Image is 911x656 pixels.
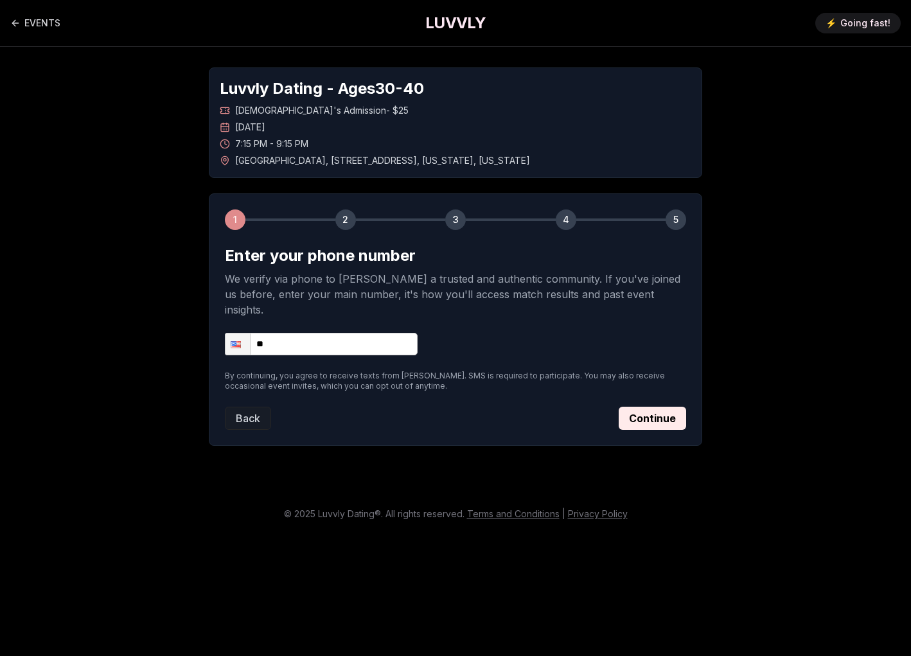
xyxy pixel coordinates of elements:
[225,271,686,317] p: We verify via phone to [PERSON_NAME] a trusted and authentic community. If you've joined us befor...
[562,508,565,519] span: |
[556,209,576,230] div: 4
[225,245,686,266] h2: Enter your phone number
[235,104,409,117] span: [DEMOGRAPHIC_DATA]'s Admission - $25
[225,209,245,230] div: 1
[568,508,628,519] a: Privacy Policy
[445,209,466,230] div: 3
[220,78,691,99] h1: Luvvly Dating - Ages 30 - 40
[10,10,60,36] a: Back to events
[335,209,356,230] div: 2
[226,333,250,355] div: United States: + 1
[826,17,836,30] span: ⚡️
[666,209,686,230] div: 5
[225,407,271,430] button: Back
[235,137,308,150] span: 7:15 PM - 9:15 PM
[467,508,560,519] a: Terms and Conditions
[225,371,686,391] p: By continuing, you agree to receive texts from [PERSON_NAME]. SMS is required to participate. You...
[840,17,890,30] span: Going fast!
[235,154,530,167] span: [GEOGRAPHIC_DATA] , [STREET_ADDRESS] , [US_STATE] , [US_STATE]
[235,121,265,134] span: [DATE]
[425,13,486,33] a: LUVVLY
[619,407,686,430] button: Continue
